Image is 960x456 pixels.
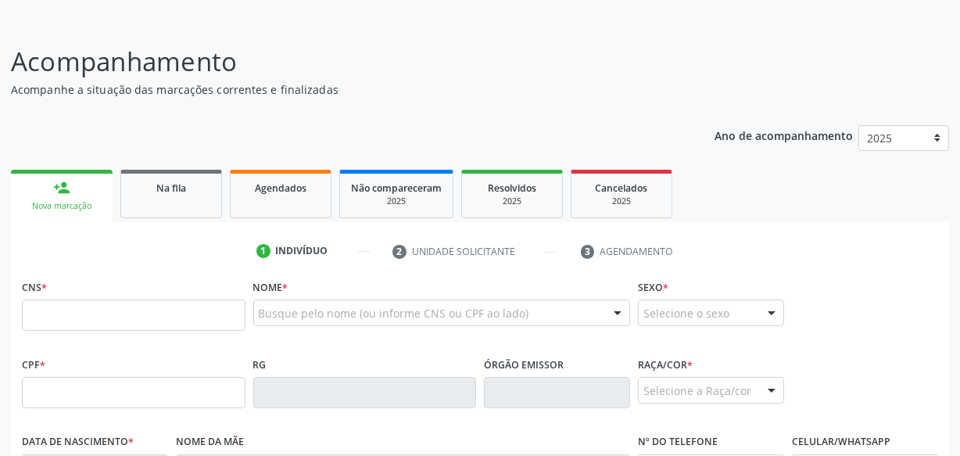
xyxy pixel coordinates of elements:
p: Acompanhamento [11,42,668,81]
div: 2025 [351,196,442,207]
div: person_add [53,179,70,196]
span: Cancelados [596,181,648,195]
p: Ano de acompanhamento [715,125,853,145]
div: 2025 [582,196,661,207]
span: Na fila [156,181,186,195]
label: Raça/cor [638,353,693,377]
label: Órgão emissor [484,353,564,377]
div: Indivíduo [276,244,328,258]
span: Agendados [255,181,306,195]
label: CNS [22,275,47,300]
label: Data de nascimento [22,430,134,454]
span: Resolvidos [488,181,536,195]
label: CPF [22,353,45,377]
label: Celular/WhatsApp [792,430,890,454]
div: 1 [256,244,270,258]
label: Nome da mãe [176,430,244,454]
span: Selecione a Raça/cor [643,382,751,399]
div: 2025 [473,196,551,207]
span: Busque pelo nome (ou informe CNS ou CPF ao lado) [259,305,529,321]
label: Nome [253,275,288,300]
p: Acompanhe a situação das marcações correntes e finalizadas [11,81,668,98]
div: Nova marcação [22,200,102,212]
label: RG [253,353,267,377]
span: Selecione o sexo [643,305,729,321]
span: Não compareceram [351,181,442,195]
label: Sexo [638,275,668,300]
label: Nº do Telefone [638,430,718,454]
